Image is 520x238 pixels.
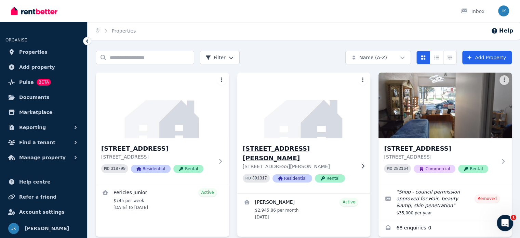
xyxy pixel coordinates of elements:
[111,166,125,171] code: 318799
[19,63,55,71] span: Add property
[173,165,203,173] span: Rental
[497,215,513,231] iframe: Intercom live chat
[384,144,497,153] h3: [STREET_ADDRESS]
[511,215,516,220] span: 1
[359,54,387,61] span: Name (A-Z)
[19,78,34,86] span: Pulse
[19,178,51,186] span: Help centre
[243,163,356,170] p: [STREET_ADDRESS][PERSON_NAME]
[358,75,368,85] button: More options
[461,8,484,15] div: Inbox
[498,5,509,16] img: Joseph Khalife
[243,144,356,163] h3: [STREET_ADDRESS][PERSON_NAME]
[458,165,488,173] span: Rental
[491,27,513,35] button: Help
[96,73,229,138] img: 77 Bestic Street, Rockdale
[8,223,19,234] img: Joseph Khalife
[112,28,136,34] a: Properties
[5,75,82,89] a: PulseBETA
[19,108,52,116] span: Marketplace
[19,208,65,216] span: Account settings
[19,193,56,201] span: Refer a friend
[19,48,48,56] span: Properties
[19,93,50,101] span: Documents
[5,60,82,74] a: Add property
[378,73,512,184] a: 120 Bondi Road, Bondi[STREET_ADDRESS][STREET_ADDRESS]PID 282164CommercialRental
[5,190,82,204] a: Refer a friend
[5,105,82,119] a: Marketplace
[96,184,229,214] a: View details for Pericles Junior
[378,220,512,237] a: Enquiries for 120 Bondi Road, Bondi
[430,51,443,64] button: Compact list view
[205,54,226,61] span: Filter
[237,194,371,224] a: View details for Brooke Cranney
[315,174,345,183] span: Rental
[245,176,251,180] small: PID
[5,45,82,59] a: Properties
[5,121,82,134] button: Reporting
[101,144,214,153] h3: [STREET_ADDRESS]
[499,75,509,85] button: More options
[416,51,457,64] div: View options
[88,22,144,40] nav: Breadcrumb
[19,123,46,131] span: Reporting
[5,205,82,219] a: Account settings
[5,90,82,104] a: Documents
[25,224,69,233] span: [PERSON_NAME]
[19,153,66,162] span: Manage property
[131,165,171,173] span: Residential
[394,166,408,171] code: 282164
[96,73,229,184] a: 77 Bestic Street, Rockdale[STREET_ADDRESS][STREET_ADDRESS]PID 318799ResidentialRental
[5,136,82,149] button: Find a tenant
[19,138,55,147] span: Find a tenant
[217,75,226,85] button: More options
[443,51,457,64] button: Expanded list view
[252,176,267,181] code: 391317
[272,174,312,183] span: Residential
[384,153,497,160] p: [STREET_ADDRESS]
[5,175,82,189] a: Help centre
[234,71,374,140] img: 102 Percival Rd, Stanmore
[378,184,512,220] a: Edit listing: Shop - council permission approved for Hair, beauty &amp; skin penetration
[414,165,455,173] span: Commercial
[200,51,240,64] button: Filter
[104,167,109,171] small: PID
[378,73,512,138] img: 120 Bondi Road, Bondi
[101,153,214,160] p: [STREET_ADDRESS]
[5,151,82,164] button: Manage property
[37,79,51,86] span: BETA
[462,51,512,64] a: Add Property
[5,38,27,42] span: ORGANISE
[387,167,392,171] small: PID
[11,6,57,16] img: RentBetter
[416,51,430,64] button: Card view
[237,73,371,193] a: 102 Percival Rd, Stanmore[STREET_ADDRESS][PERSON_NAME][STREET_ADDRESS][PERSON_NAME]PID 391317Resi...
[345,51,411,64] button: Name (A-Z)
